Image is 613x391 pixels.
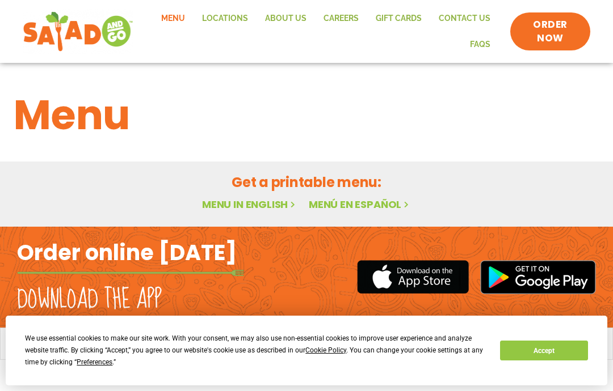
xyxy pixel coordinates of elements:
[367,6,430,32] a: GIFT CARDS
[14,84,599,146] h1: Menu
[305,346,346,354] span: Cookie Policy
[77,358,112,366] span: Preferences
[315,6,367,32] a: Careers
[145,6,499,57] nav: Menu
[14,172,599,192] h2: Get a printable menu:
[194,6,257,32] a: Locations
[480,260,596,294] img: google_play
[257,6,315,32] a: About Us
[6,316,607,385] div: Cookie Consent Prompt
[461,32,499,58] a: FAQs
[522,18,579,45] span: ORDER NOW
[430,6,499,32] a: Contact Us
[202,197,297,211] a: Menu in English
[500,341,587,360] button: Accept
[17,270,244,276] img: fork
[510,12,590,51] a: ORDER NOW
[153,6,194,32] a: Menu
[357,258,469,295] img: appstore
[17,239,237,266] h2: Order online [DATE]
[23,9,133,54] img: new-SAG-logo-768×292
[309,197,411,211] a: Menú en español
[25,333,486,368] div: We use essential cookies to make our site work. With your consent, we may also use non-essential ...
[17,284,162,316] h2: Download the app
